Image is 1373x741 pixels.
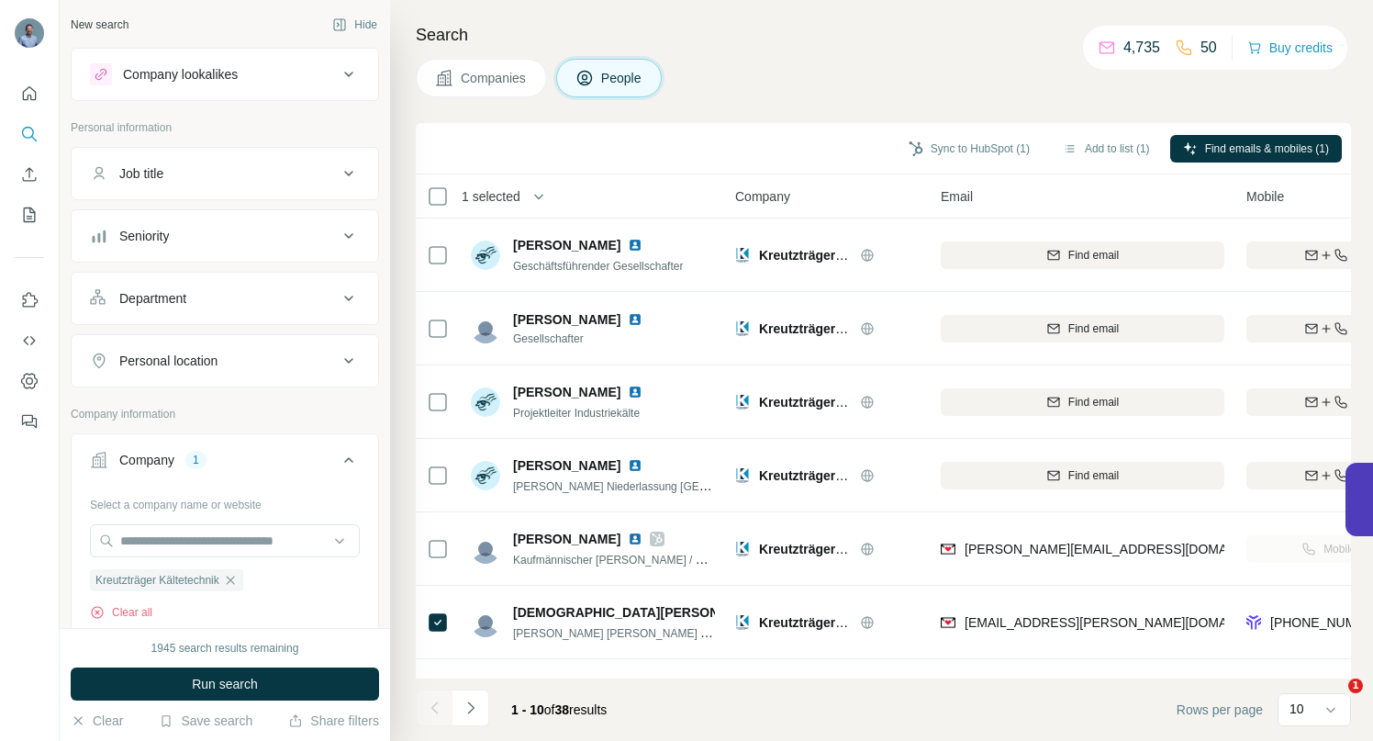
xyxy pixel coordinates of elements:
button: Clear all [90,604,152,621]
span: Kaufmännischer [PERSON_NAME] / Prokurist [513,552,739,567]
span: [PERSON_NAME] [513,678,620,696]
span: [PERSON_NAME] [513,236,620,254]
div: Company [119,451,174,469]
img: Avatar [471,241,500,270]
button: Seniority [72,214,378,258]
span: Find emails & mobiles (1) [1205,140,1329,157]
span: Geschäftsführender Gesellschafter [513,260,683,273]
span: 1 [1348,679,1363,693]
div: Personal location [119,352,218,370]
button: Search [15,118,44,151]
span: Company [735,187,790,206]
p: Personal information [71,119,379,136]
button: Feedback [15,405,44,438]
button: Add to list (1) [1050,135,1163,163]
img: Logo of Kreutzträger Kältetechnik [735,321,750,336]
span: of [544,702,555,717]
p: Company information [71,406,379,422]
span: Projektleiter Industriekälte [513,407,640,420]
span: 1 selected [462,187,520,206]
button: Company1 [72,438,378,489]
button: Clear [71,712,123,730]
img: LinkedIn logo [628,312,642,327]
span: Kreutzträger Kältetechnik [759,615,915,630]
img: Logo of Kreutzträger Kältetechnik [735,248,750,263]
span: Find email [1068,467,1119,484]
span: [PERSON_NAME] [513,530,620,548]
img: LinkedIn logo [628,532,642,546]
span: [PERSON_NAME] [PERSON_NAME] (handlungsbevollmächtigt) [513,625,829,640]
p: 4,735 [1123,37,1160,59]
img: Logo of Kreutzträger Kältetechnik [735,615,750,630]
span: Find email [1068,320,1119,337]
span: [PERSON_NAME] [513,456,620,475]
span: [PERSON_NAME] Niederlassung [GEOGRAPHIC_DATA] [513,478,795,493]
img: Avatar [471,608,500,637]
div: Seniority [119,227,169,245]
button: Find emails & mobiles (1) [1170,135,1342,163]
button: Personal location [72,339,378,383]
span: [PERSON_NAME][EMAIL_ADDRESS][DOMAIN_NAME] [965,542,1288,556]
span: 1 - 10 [511,702,544,717]
img: Avatar [471,314,500,343]
img: Logo of Kreutzträger Kältetechnik [735,468,750,483]
span: Kreutzträger Kältetechnik [759,321,915,336]
span: Gesellschafter [513,331,650,347]
button: Find email [941,241,1224,269]
button: Save search [159,712,252,730]
span: Find email [1068,394,1119,410]
span: Kreutzträger Kältetechnik [759,248,915,263]
span: Mobile [1246,187,1284,206]
button: Navigate to next page [452,690,489,726]
img: LinkedIn logo [628,385,642,399]
button: Sync to HubSpot (1) [896,135,1043,163]
button: Find email [941,388,1224,416]
button: Share filters [288,712,379,730]
img: provider forager logo [1246,613,1261,632]
span: [EMAIL_ADDRESS][PERSON_NAME][DOMAIN_NAME] [965,615,1288,630]
img: Avatar [15,18,44,48]
button: Dashboard [15,365,44,398]
img: Logo of Kreutzträger Kältetechnik [735,542,750,556]
div: 1 [185,452,207,468]
button: Buy credits [1247,35,1333,61]
button: Job title [72,152,378,196]
img: Avatar [471,387,500,417]
span: results [511,702,607,717]
button: Run search [71,668,379,701]
button: Use Surfe API [15,324,44,357]
span: Companies [461,69,528,87]
span: Email [941,187,973,206]
button: Enrich CSV [15,158,44,191]
img: LinkedIn logo [628,458,642,473]
p: 50 [1200,37,1217,59]
p: 10 [1289,700,1304,718]
span: Kreutzträger Kältetechnik [95,572,219,589]
button: My lists [15,198,44,231]
span: [DEMOGRAPHIC_DATA][PERSON_NAME] [513,603,768,622]
span: Kreutzträger Kältetechnik [759,468,915,483]
span: Kreutzträger Kältetechnik [759,542,915,556]
img: Avatar [471,534,500,564]
span: Run search [192,675,258,693]
div: Department [119,289,186,308]
iframe: Intercom live chat [1311,679,1355,723]
span: Find email [1068,247,1119,264]
h4: Search [416,22,1351,48]
div: Company lookalikes [123,65,238,84]
span: Kreutzträger Kältetechnik [759,395,915,410]
button: Company lookalikes [72,52,378,96]
button: Find email [941,462,1224,489]
div: New search [71,17,128,33]
img: Avatar [471,461,500,490]
div: Job title [119,164,163,183]
span: 38 [555,702,570,717]
div: 1945 search results remaining [151,640,299,657]
span: Rows per page [1177,701,1263,719]
span: People [601,69,643,87]
div: Select a company name or website [90,489,360,513]
img: provider findymail logo [941,613,955,632]
button: Find email [941,315,1224,342]
button: Use Surfe on LinkedIn [15,284,44,317]
img: Logo of Kreutzträger Kältetechnik [735,395,750,410]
